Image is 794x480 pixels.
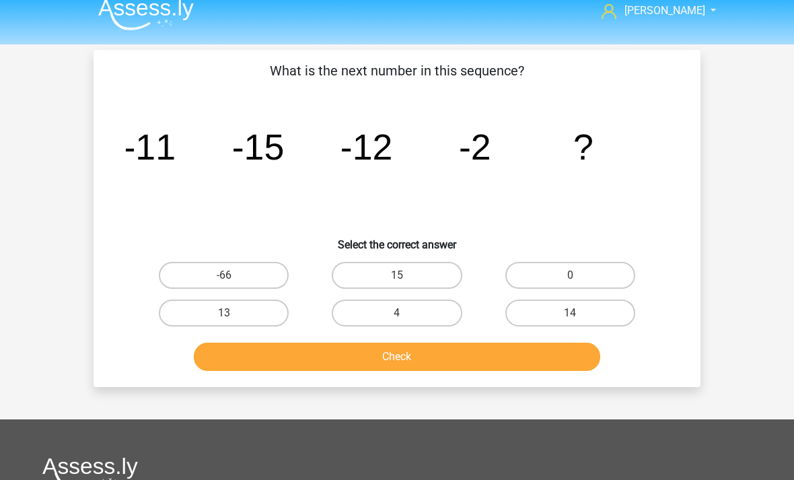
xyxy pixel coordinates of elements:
[159,300,289,327] label: 13
[573,127,593,167] tspan: ?
[459,127,491,167] tspan: -2
[115,61,679,81] p: What is the next number in this sequence?
[115,228,679,251] h6: Select the correct answer
[123,127,176,167] tspan: -11
[505,300,635,327] label: 14
[159,262,289,289] label: -66
[194,343,601,371] button: Check
[332,262,462,289] label: 15
[505,262,635,289] label: 0
[596,3,707,19] a: [PERSON_NAME]
[340,127,393,167] tspan: -12
[232,127,285,167] tspan: -15
[624,4,705,17] span: [PERSON_NAME]
[332,300,462,327] label: 4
